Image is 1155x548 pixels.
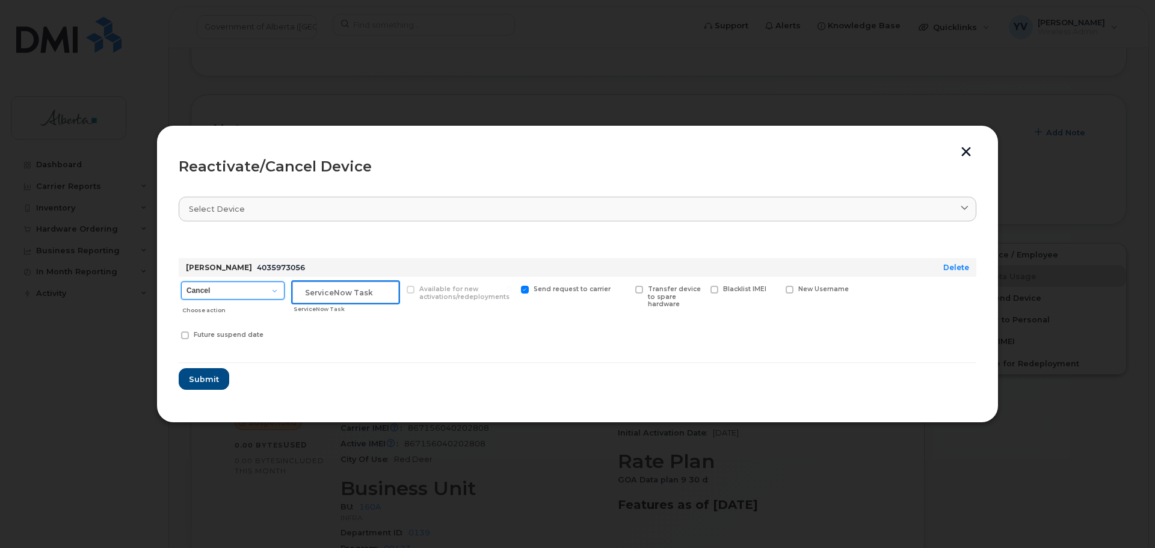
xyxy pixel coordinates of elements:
[534,285,611,293] span: Send request to carrier
[194,331,263,339] span: Future suspend date
[419,285,510,301] span: Available for new activations/redeployments
[771,286,777,292] input: New Username
[189,203,245,215] span: Select device
[621,286,627,292] input: Transfer device to spare hardware
[798,285,849,293] span: New Username
[294,304,399,314] div: ServiceNow Task
[179,159,976,174] div: Reactivate/Cancel Device
[648,285,701,309] span: Transfer device to spare hardware
[943,263,969,272] a: Delete
[392,286,398,292] input: Available for new activations/redeployments
[723,285,766,293] span: Blacklist IMEI
[257,263,305,272] span: 4035973056
[179,368,229,390] button: Submit
[179,197,976,221] a: Select device
[696,286,702,292] input: Blacklist IMEI
[182,301,285,315] div: Choose action
[507,286,513,292] input: Send request to carrier
[292,282,399,303] input: ServiceNow Task
[189,374,219,385] span: Submit
[186,263,252,272] strong: [PERSON_NAME]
